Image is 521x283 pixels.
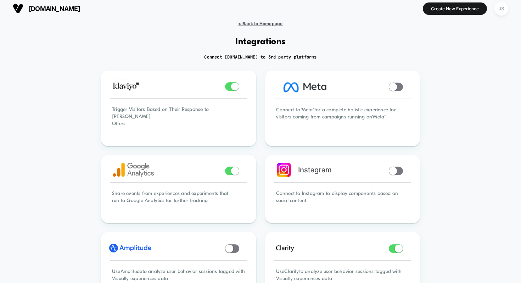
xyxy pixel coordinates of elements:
div: Connect to "Meta" for a complete holistic experience for visitors coming from campaigns running o... [266,97,419,145]
img: google analytics [113,163,154,177]
button: JS [492,1,510,16]
img: Klaviyo [113,79,140,93]
img: Facebook [270,73,341,100]
span: < Back to Homepage [238,21,282,26]
div: Share events from experiences and experiments that run to Google Analytics for further tracking [102,181,255,222]
img: amplitude [109,242,151,254]
div: Connect to Instagram to display components based on social content [266,181,419,222]
span: [DOMAIN_NAME] [29,5,80,12]
div: Trigger Visitors Based on Their Response to [PERSON_NAME] Offers [102,96,255,145]
div: JS [494,2,508,16]
h2: Connect [DOMAIN_NAME] to 3rd party platforms [204,54,316,60]
span: Instagram [298,166,332,174]
button: Create New Experience [423,2,487,15]
img: clarity [273,242,297,254]
img: instagram [277,163,291,177]
h1: Integrations [235,37,286,47]
button: [DOMAIN_NAME] [11,3,82,14]
img: Visually logo [13,3,23,14]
